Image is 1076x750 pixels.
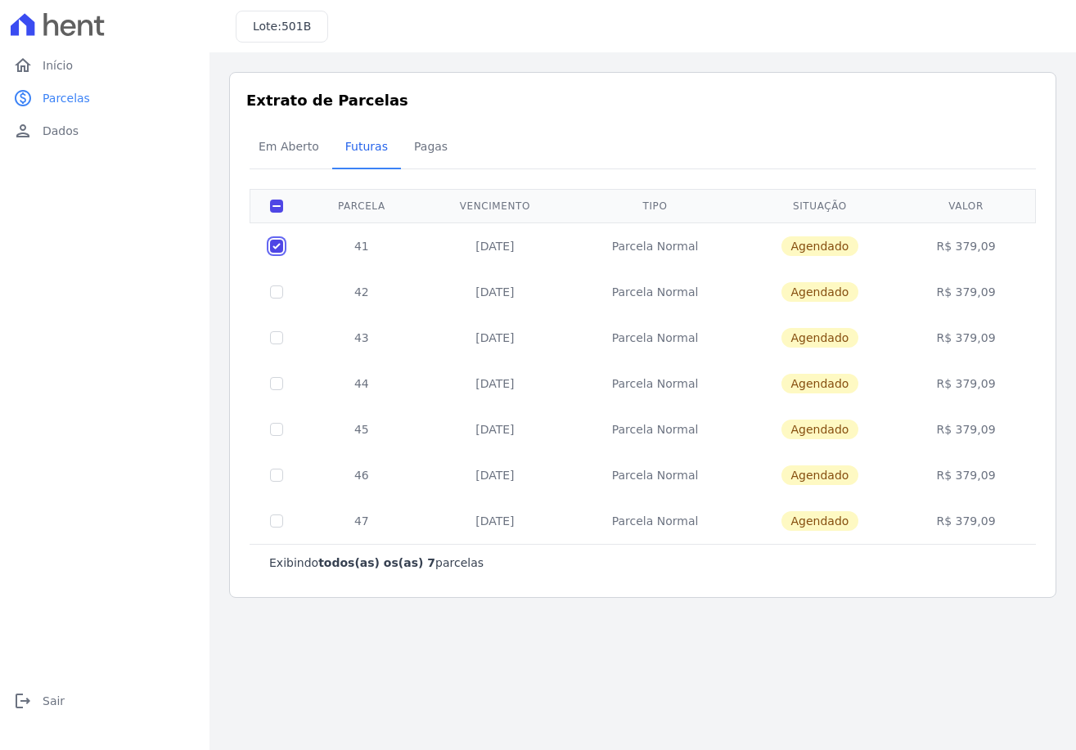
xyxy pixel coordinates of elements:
[7,82,203,115] a: paidParcelas
[303,189,421,222] th: Parcela
[899,222,1033,269] td: R$ 379,09
[335,130,398,163] span: Futuras
[421,452,570,498] td: [DATE]
[281,20,311,33] span: 501B
[899,406,1033,452] td: R$ 379,09
[421,269,570,315] td: [DATE]
[899,361,1033,406] td: R$ 379,09
[7,115,203,147] a: personDados
[318,556,435,569] b: todos(as) os(as) 7
[303,406,421,452] td: 45
[43,57,73,74] span: Início
[303,498,421,544] td: 47
[13,121,33,141] i: person
[421,406,570,452] td: [DATE]
[401,127,461,169] a: Pagas
[570,361,741,406] td: Parcela Normal
[421,222,570,269] td: [DATE]
[7,685,203,717] a: logoutSair
[421,315,570,361] td: [DATE]
[245,127,332,169] a: Em Aberto
[269,555,484,571] p: Exibindo parcelas
[421,498,570,544] td: [DATE]
[43,90,90,106] span: Parcelas
[13,691,33,711] i: logout
[246,89,1039,111] h3: Extrato de Parcelas
[303,452,421,498] td: 46
[570,498,741,544] td: Parcela Normal
[303,269,421,315] td: 42
[781,465,859,485] span: Agendado
[43,123,79,139] span: Dados
[7,49,203,82] a: homeInício
[899,269,1033,315] td: R$ 379,09
[303,222,421,269] td: 41
[781,511,859,531] span: Agendado
[253,18,311,35] h3: Lote:
[899,189,1033,222] th: Valor
[899,452,1033,498] td: R$ 379,09
[570,222,741,269] td: Parcela Normal
[781,374,859,393] span: Agendado
[303,315,421,361] td: 43
[303,361,421,406] td: 44
[404,130,457,163] span: Pagas
[781,282,859,302] span: Agendado
[899,315,1033,361] td: R$ 379,09
[332,127,401,169] a: Futuras
[899,498,1033,544] td: R$ 379,09
[741,189,899,222] th: Situação
[570,315,741,361] td: Parcela Normal
[570,269,741,315] td: Parcela Normal
[43,693,65,709] span: Sair
[781,328,859,348] span: Agendado
[249,130,329,163] span: Em Aberto
[421,361,570,406] td: [DATE]
[421,189,570,222] th: Vencimento
[570,189,741,222] th: Tipo
[13,88,33,108] i: paid
[781,236,859,256] span: Agendado
[570,406,741,452] td: Parcela Normal
[781,420,859,439] span: Agendado
[13,56,33,75] i: home
[570,452,741,498] td: Parcela Normal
